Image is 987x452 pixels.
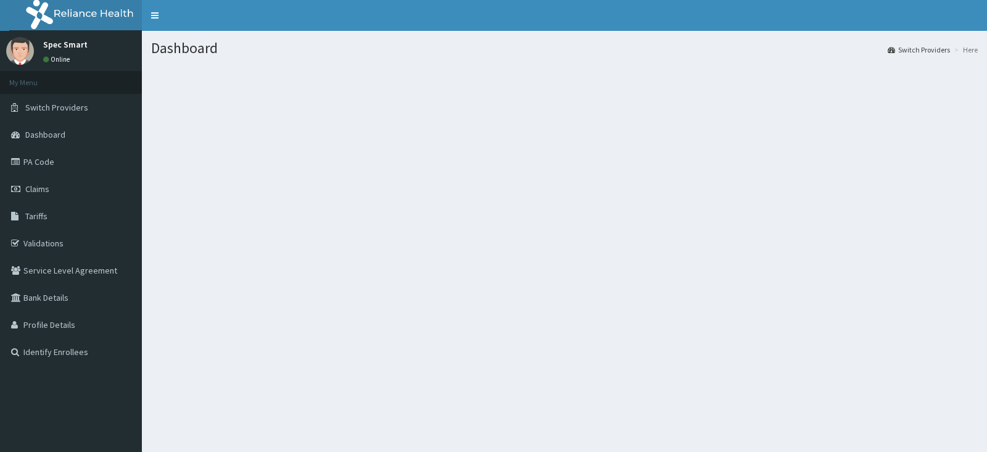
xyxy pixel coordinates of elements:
[43,40,88,49] p: Spec Smart
[25,211,47,222] span: Tariffs
[951,44,978,55] li: Here
[6,37,34,65] img: User Image
[43,55,73,64] a: Online
[25,129,65,140] span: Dashboard
[25,183,49,195] span: Claims
[888,44,950,55] a: Switch Providers
[151,40,978,56] h1: Dashboard
[25,102,88,113] span: Switch Providers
